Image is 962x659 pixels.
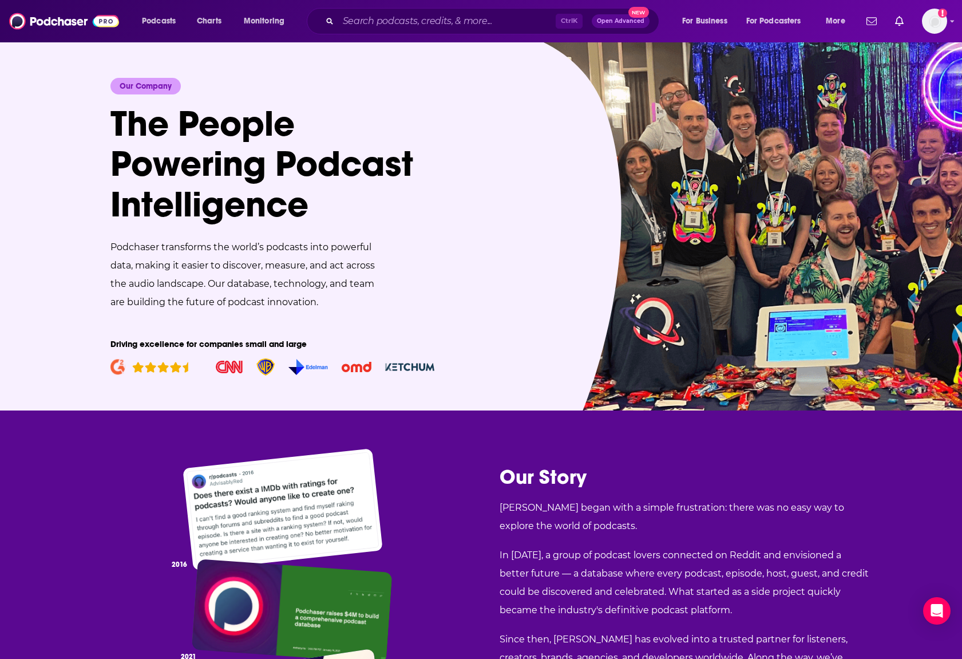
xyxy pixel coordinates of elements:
[739,12,818,30] button: open menu
[216,361,243,373] img: CNN Logo
[556,14,583,29] span: Ctrl K
[244,13,284,29] span: Monitoring
[197,13,221,29] span: Charts
[256,358,275,376] img: Warner Bros Discovery Logo
[922,9,947,34] img: User Profile
[110,104,446,224] h1: The People Powering Podcast Intelligence
[318,8,670,34] div: Search podcasts, credits, & more...
[592,14,650,28] button: Open AdvancedNew
[628,7,649,18] span: New
[890,11,908,31] a: Show notifications dropdown
[172,561,187,569] div: 2016
[183,448,383,571] img: Reddit Post
[110,78,181,94] div: Our Company
[110,359,126,375] img: G2 Logo
[338,12,556,30] input: Search podcasts, credits, & more...
[746,13,801,29] span: For Podcasters
[134,12,191,30] button: open menu
[517,41,962,411] img: Podchaser team smiling at event booth
[189,12,228,30] a: Charts
[110,238,385,311] p: Podchaser transforms the world’s podcasts into powerful data, making it easier to discover, measu...
[500,546,870,619] p: In [DATE], a group of podcast lovers connected on Reddit and envisioned a better future — a datab...
[132,362,188,373] img: G2 rating 4.5 stars
[862,11,881,31] a: Show notifications dropdown
[110,339,446,349] p: Driving excellence for companies small and large
[923,597,951,625] div: Open Intercom Messenger
[826,13,845,29] span: More
[385,363,434,371] img: Ketchum Logo
[9,10,119,32] img: Podchaser - Follow, Share and Rate Podcasts
[142,13,176,29] span: Podcasts
[597,18,644,24] span: Open Advanced
[500,464,870,490] h2: Our Story
[110,359,189,375] a: Read Podchaser Pro reviews on G2
[236,12,299,30] button: open menu
[342,362,371,372] img: OMD Logo
[682,13,727,29] span: For Business
[288,359,328,375] img: Edelman Logo
[922,9,947,34] button: Show profile menu
[818,12,860,30] button: open menu
[922,9,947,34] span: Logged in as HaileeShanahan
[674,12,742,30] button: open menu
[938,9,947,18] svg: Add a profile image
[500,499,870,535] p: [PERSON_NAME] began with a simple frustration: there was no easy way to explore the world of podc...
